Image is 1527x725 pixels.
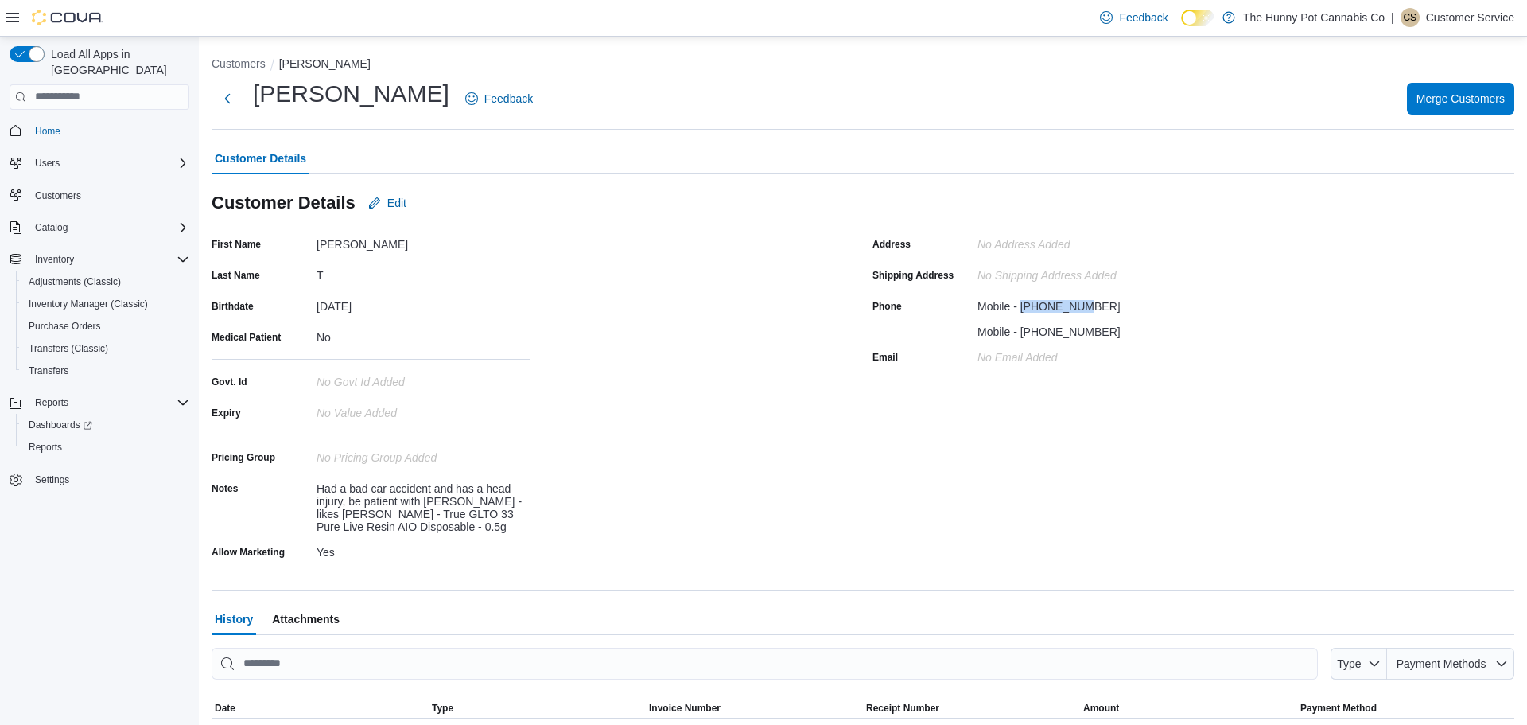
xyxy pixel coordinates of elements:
[29,154,189,173] span: Users
[215,142,306,174] span: Customer Details
[387,195,406,211] span: Edit
[212,300,254,313] label: Birthdate
[872,300,902,313] label: Phone
[3,184,196,207] button: Customers
[872,351,898,364] label: Email
[646,699,863,718] button: Invoice Number
[317,369,530,388] div: No Govt Id added
[429,699,646,718] button: Type
[212,699,429,718] button: Date
[212,238,261,251] label: First Name
[35,474,69,486] span: Settings
[29,470,76,489] a: Settings
[35,396,68,409] span: Reports
[432,702,453,715] span: Type
[1300,702,1377,715] span: Payment Method
[1331,648,1388,680] button: Type
[977,263,1191,282] div: No Shipping Address added
[1297,699,1514,718] button: Payment Method
[212,376,247,388] label: Govt. Id
[22,361,75,380] a: Transfers
[22,438,189,457] span: Reports
[3,152,196,174] button: Users
[29,250,80,269] button: Inventory
[16,360,196,382] button: Transfers
[212,451,275,464] label: Pricing Group
[1181,26,1182,27] span: Dark Mode
[1391,8,1394,27] p: |
[29,419,92,431] span: Dashboards
[35,253,74,266] span: Inventory
[16,271,196,293] button: Adjustments (Classic)
[22,317,189,336] span: Purchase Orders
[29,275,121,288] span: Adjustments (Classic)
[317,232,530,251] div: [PERSON_NAME]
[317,294,530,313] div: [DATE]
[212,546,285,559] label: Allow Marketing
[35,221,68,234] span: Catalog
[1416,91,1505,107] span: Merge Customers
[22,361,189,380] span: Transfers
[16,414,196,436] a: Dashboards
[29,218,74,237] button: Catalog
[22,294,154,314] a: Inventory Manager (Classic)
[29,185,189,205] span: Customers
[1337,657,1361,670] span: Type
[1119,10,1168,25] span: Feedback
[253,78,449,110] h1: [PERSON_NAME]
[362,187,413,219] button: Edit
[16,337,196,360] button: Transfers (Classic)
[459,83,539,115] a: Feedback
[1094,2,1174,33] a: Feedback
[1397,657,1486,670] span: Payment Methods
[29,393,189,412] span: Reports
[22,294,189,314] span: Inventory Manager (Classic)
[35,125,60,138] span: Home
[1243,8,1385,27] p: The Hunny Pot Cannabis Co
[212,331,281,344] label: Medical Patient
[29,186,87,205] a: Customers
[22,339,115,358] a: Transfers (Classic)
[977,232,1191,251] div: No Address added
[215,603,253,635] span: History
[29,342,108,355] span: Transfers (Classic)
[872,269,954,282] label: Shipping Address
[1401,8,1420,27] div: Customer Service
[484,91,533,107] span: Feedback
[22,272,127,291] a: Adjustments (Classic)
[317,400,530,419] div: No value added
[1403,8,1416,27] span: CS
[29,441,62,454] span: Reports
[29,154,66,173] button: Users
[317,263,530,282] div: T
[10,113,189,533] nav: Complex example
[1426,8,1514,27] p: Customer Service
[29,470,189,489] span: Settings
[212,648,1318,680] input: This is a search bar. As you type, the results lower in the page will automatically filter.
[212,57,266,70] button: Customers
[279,57,371,70] button: [PERSON_NAME]
[29,320,101,333] span: Purchase Orders
[272,603,340,635] span: Attachments
[16,436,196,458] button: Reports
[16,315,196,337] button: Purchase Orders
[1083,702,1119,715] span: Amount
[1181,10,1214,26] input: Dark Mode
[29,218,189,237] span: Catalog
[1080,699,1297,718] button: Amount
[212,407,241,419] label: Expiry
[29,121,189,141] span: Home
[3,119,196,142] button: Home
[863,699,1080,718] button: Receipt Number
[317,540,530,559] div: Yes
[317,445,530,464] div: No Pricing Group Added
[317,476,530,533] div: Had a bad car accident and has a head injury, be patient with [PERSON_NAME] - likes [PERSON_NAME]...
[35,189,81,202] span: Customers
[3,216,196,239] button: Catalog
[212,83,243,115] button: Next
[977,294,1121,313] div: Mobile - [PHONE_NUMBER]
[212,193,356,212] h3: Customer Details
[317,325,530,344] div: No
[649,702,721,715] span: Invoice Number
[29,250,189,269] span: Inventory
